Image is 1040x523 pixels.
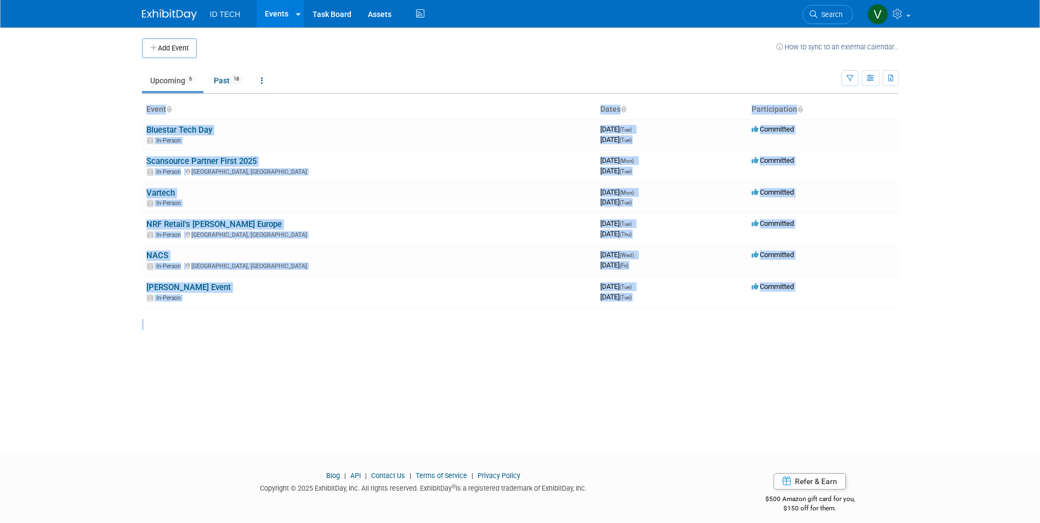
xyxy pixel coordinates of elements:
[633,282,635,291] span: -
[147,137,154,143] img: In-Person Event
[600,198,632,206] span: [DATE]
[596,100,747,119] th: Dates
[620,190,634,196] span: (Mon)
[817,10,843,19] span: Search
[620,127,632,133] span: (Tue)
[620,137,632,143] span: (Tue)
[166,105,172,113] a: Sort by Event Name
[747,100,899,119] th: Participation
[620,284,632,290] span: (Tue)
[146,251,168,260] a: NACS
[752,156,794,164] span: Committed
[600,230,632,238] span: [DATE]
[633,219,635,228] span: -
[147,263,154,268] img: In-Person Event
[210,10,241,19] span: ID TECH
[416,471,467,480] a: Terms of Service
[752,125,794,133] span: Committed
[620,252,634,258] span: (Wed)
[752,219,794,228] span: Committed
[156,168,184,175] span: In-Person
[146,125,212,135] a: Bluestar Tech Day
[142,38,197,58] button: Add Event
[600,167,632,175] span: [DATE]
[620,158,634,164] span: (Mon)
[620,294,632,300] span: (Tue)
[774,473,846,490] a: Refer & Earn
[146,188,175,198] a: Vartech
[156,137,184,144] span: In-Person
[469,471,476,480] span: |
[620,263,628,269] span: (Fri)
[142,70,203,91] a: Upcoming6
[147,231,154,237] img: In-Person Event
[721,487,899,513] div: $500 Amazon gift card for you,
[407,471,414,480] span: |
[142,9,197,20] img: ExhibitDay
[600,293,632,301] span: [DATE]
[776,43,899,51] a: How to sync to an external calendar...
[600,188,637,196] span: [DATE]
[156,263,184,270] span: In-Person
[633,125,635,133] span: -
[867,4,888,25] img: Victoria Henzon
[752,282,794,291] span: Committed
[620,168,632,174] span: (Tue)
[326,471,340,480] a: Blog
[142,100,596,119] th: Event
[146,156,257,166] a: Scansource Partner First 2025
[230,75,242,83] span: 18
[342,471,349,480] span: |
[156,294,184,302] span: In-Person
[146,219,282,229] a: NRF Retail's [PERSON_NAME] Europe
[146,230,592,238] div: [GEOGRAPHIC_DATA], [GEOGRAPHIC_DATA]
[635,251,637,259] span: -
[635,156,637,164] span: -
[635,188,637,196] span: -
[362,471,370,480] span: |
[752,251,794,259] span: Committed
[721,504,899,513] div: $150 off for them.
[206,70,251,91] a: Past18
[600,125,635,133] span: [DATE]
[620,231,632,237] span: (Thu)
[620,221,632,227] span: (Tue)
[147,294,154,300] img: In-Person Event
[803,5,853,24] a: Search
[600,156,637,164] span: [DATE]
[797,105,803,113] a: Sort by Participation Type
[186,75,195,83] span: 6
[371,471,405,480] a: Contact Us
[146,261,592,270] div: [GEOGRAPHIC_DATA], [GEOGRAPHIC_DATA]
[350,471,361,480] a: API
[142,481,706,493] div: Copyright © 2025 ExhibitDay, Inc. All rights reserved. ExhibitDay is a registered trademark of Ex...
[620,200,632,206] span: (Tue)
[752,188,794,196] span: Committed
[156,200,184,207] span: In-Person
[600,251,637,259] span: [DATE]
[600,282,635,291] span: [DATE]
[156,231,184,238] span: In-Person
[621,105,626,113] a: Sort by Start Date
[600,261,628,269] span: [DATE]
[600,135,632,144] span: [DATE]
[147,168,154,174] img: In-Person Event
[146,167,592,175] div: [GEOGRAPHIC_DATA], [GEOGRAPHIC_DATA]
[600,219,635,228] span: [DATE]
[146,282,231,292] a: [PERSON_NAME] Event
[478,471,520,480] a: Privacy Policy
[452,484,456,490] sup: ®
[147,200,154,205] img: In-Person Event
